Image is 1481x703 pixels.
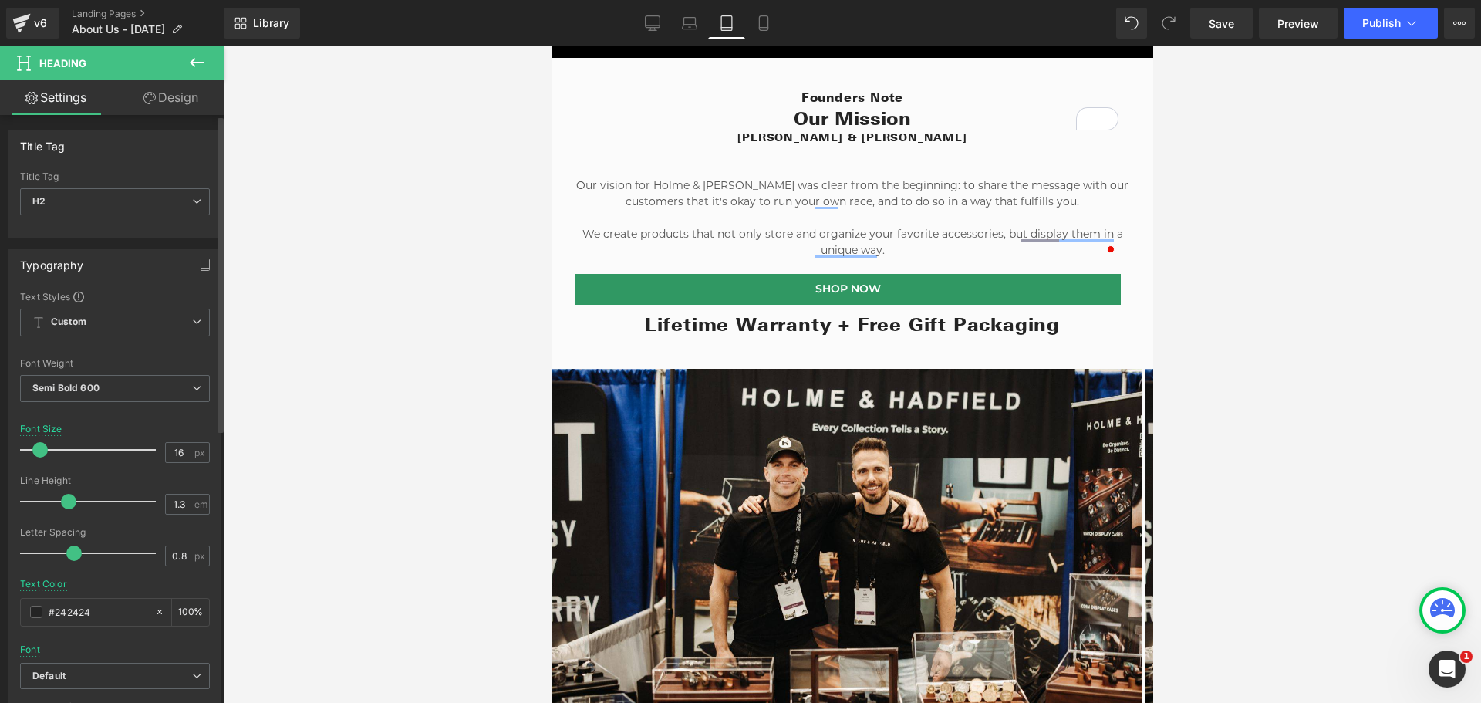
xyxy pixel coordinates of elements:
div: Font [20,644,40,655]
span: em [194,499,207,509]
a: Landing Pages [72,8,224,20]
div: v6 [31,13,50,33]
b: Custom [51,316,86,329]
b: H2 [32,195,46,207]
div: Font Weight [20,358,210,369]
a: Laptop [671,8,708,39]
a: v6 [6,8,59,39]
div: Font Size [20,424,62,434]
a: Preview [1259,8,1338,39]
iframe: To enrich screen reader interactions, please activate Accessibility in Grammarly extension settings [552,46,1153,703]
span: Save [1209,15,1234,32]
div: Line Height [20,475,210,486]
span: px [194,551,207,561]
div: Typography [20,250,83,272]
iframe: Intercom live chat [1429,651,1466,688]
div: Letter Spacing [20,527,210,538]
span: px [194,448,207,458]
a: New Library [224,8,300,39]
input: Color [49,603,147,620]
div: Text Styles [20,290,210,302]
div: % [172,599,209,626]
i: Default [32,670,66,683]
span: 1 [1460,651,1473,663]
a: Desktop [634,8,671,39]
div: Title Tag [20,171,210,182]
b: Semi Bold 600 [32,382,100,394]
a: Design [115,80,227,115]
div: Title Tag [20,131,66,153]
button: Undo [1116,8,1147,39]
span: Heading [39,57,86,69]
button: Redo [1153,8,1184,39]
span: About Us - [DATE] [72,23,165,35]
span: Library [253,16,289,30]
a: Tablet [708,8,745,39]
span: Publish [1362,17,1401,29]
button: Publish [1344,8,1438,39]
span: Preview [1277,15,1319,32]
button: More [1444,8,1475,39]
a: Mobile [745,8,782,39]
div: Text Color [20,579,67,590]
